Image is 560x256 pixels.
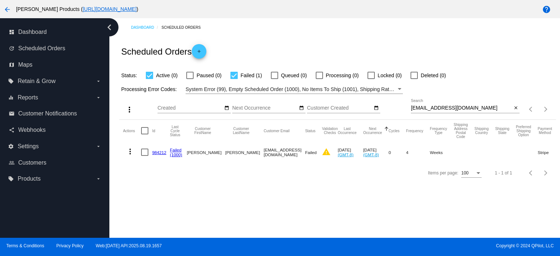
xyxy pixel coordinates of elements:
[538,127,552,135] button: Change sorting for PaymentMethod.Type
[8,78,14,84] i: local_offer
[538,142,559,163] mat-cell: Stripe
[232,105,298,111] input: Next Occurrence
[121,86,177,92] span: Processing Error Codes:
[9,62,15,68] i: map
[430,127,447,135] button: Change sorting for FrequencyType
[461,170,468,176] span: 100
[389,129,400,133] button: Change sorting for Cycles
[513,105,518,111] mat-icon: close
[495,170,512,176] div: 1 - 1 of 1
[461,171,482,176] mat-select: Items per page:
[16,6,138,12] span: [PERSON_NAME] Products ( )
[9,111,15,117] i: email
[9,160,15,166] i: people_outline
[264,142,305,163] mat-cell: [EMAIL_ADDRESS][DOMAIN_NAME]
[152,150,166,155] a: 984212
[9,59,101,71] a: map Maps
[6,243,44,248] a: Terms & Conditions
[363,142,389,163] mat-cell: [DATE]
[18,159,46,166] span: Customers
[187,142,225,163] mat-cell: [PERSON_NAME]
[406,129,423,133] button: Change sorting for Frequency
[378,71,402,80] span: Locked (0)
[9,43,101,54] a: update Scheduled Orders
[363,152,379,157] a: (GMT-8)
[3,5,12,14] mat-icon: arrow_back
[8,95,14,101] i: equalizer
[186,85,403,94] mat-select: Filter by Processing Error Codes
[170,152,182,157] a: (1000)
[17,78,55,84] span: Retain & Grow
[17,143,39,150] span: Settings
[224,105,229,111] mat-icon: date_range
[299,105,304,111] mat-icon: date_range
[18,110,77,117] span: Customer Notifications
[538,166,553,180] button: Next page
[9,29,15,35] i: dashboard
[338,127,357,135] button: Change sorting for LastOccurrenceUtc
[96,143,101,149] i: arrow_drop_down
[170,147,182,152] a: Failed
[542,5,551,14] mat-icon: help
[152,129,155,133] button: Change sorting for Id
[187,127,218,135] button: Change sorting for CustomerFirstName
[281,71,307,80] span: Queued (0)
[264,129,289,133] button: Change sorting for CustomerEmail
[454,123,468,139] button: Change sorting for ShippingPostcode
[121,44,206,59] h2: Scheduled Orders
[156,71,178,80] span: Active (0)
[338,142,363,163] mat-cell: [DATE]
[9,46,15,51] i: update
[389,142,406,163] mat-cell: 0
[83,6,137,12] a: [URL][DOMAIN_NAME]
[197,71,221,80] span: Paused (0)
[157,105,223,111] input: Created
[374,105,379,111] mat-icon: date_range
[241,71,262,80] span: Failed (1)
[17,94,38,101] span: Reports
[363,127,382,135] button: Change sorting for NextOccurrenceUtc
[170,125,180,137] button: Change sorting for LastProcessingCycleId
[18,62,32,68] span: Maps
[516,125,531,137] button: Change sorting for PreferredShippingOption
[524,102,538,117] button: Previous page
[406,142,430,163] mat-cell: 4
[123,120,141,142] mat-header-cell: Actions
[322,147,331,156] mat-icon: warning
[305,150,317,155] span: Failed
[8,176,14,182] i: local_offer
[57,243,84,248] a: Privacy Policy
[131,22,162,33] a: Dashboard
[9,108,101,119] a: email Customer Notifications
[286,243,554,248] span: Copyright © 2024 QPilot, LLC
[9,26,101,38] a: dashboard Dashboard
[9,124,101,136] a: share Webhooks
[121,72,137,78] span: Status:
[322,120,338,142] mat-header-cell: Validation Checks
[18,45,65,52] span: Scheduled Orders
[195,49,203,58] mat-icon: add
[428,170,458,176] div: Items per page:
[524,166,538,180] button: Previous page
[430,142,454,163] mat-cell: Weeks
[495,127,509,135] button: Change sorting for ShippingState
[225,142,264,163] mat-cell: [PERSON_NAME]
[96,176,101,182] i: arrow_drop_down
[18,29,47,35] span: Dashboard
[225,127,257,135] button: Change sorting for CustomerLastName
[9,127,15,133] i: share
[307,105,373,111] input: Customer Created
[512,105,520,112] button: Clear
[326,71,359,80] span: Processing (0)
[104,21,115,33] i: chevron_left
[9,157,101,169] a: people_outline Customers
[411,105,512,111] input: Search
[8,143,14,149] i: settings
[474,127,489,135] button: Change sorting for ShippingCountry
[96,95,101,101] i: arrow_drop_down
[162,22,207,33] a: Scheduled Orders
[18,127,46,133] span: Webhooks
[126,147,135,156] mat-icon: more_vert
[421,71,446,80] span: Deleted (0)
[125,105,134,114] mat-icon: more_vert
